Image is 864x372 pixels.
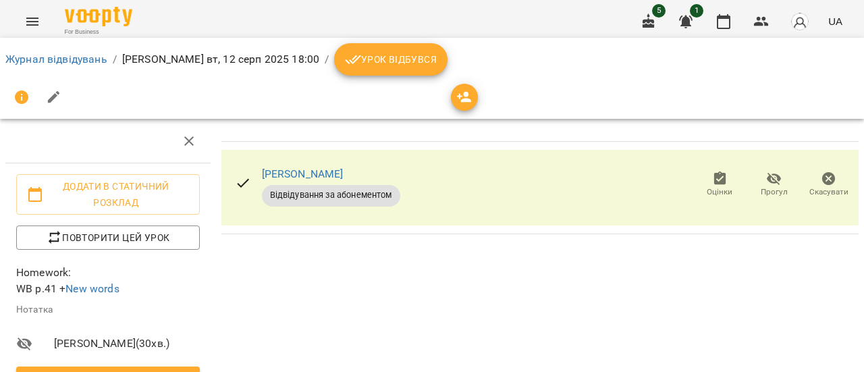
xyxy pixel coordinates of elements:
button: UA [823,9,848,34]
p: Нотатка [16,303,200,317]
span: 1 [690,4,703,18]
button: Повторити цей урок [16,225,200,250]
span: Відвідування за абонементом [262,189,400,201]
span: Оцінки [707,186,732,198]
span: Повторити цей урок [27,230,189,246]
li: / [113,51,117,68]
p: Homework: WB p.41 + [16,265,200,296]
button: Menu [16,5,49,38]
span: Прогул [761,186,788,198]
li: / [325,51,329,68]
a: [PERSON_NAME] [262,167,344,180]
img: avatar_s.png [790,12,809,31]
span: Скасувати [809,186,848,198]
span: UA [828,14,842,28]
button: Оцінки [693,166,747,204]
span: For Business [65,28,132,36]
span: Додати в статичний розклад [27,178,189,211]
p: [PERSON_NAME] вт, 12 серп 2025 18:00 [122,51,319,68]
a: New words [65,282,119,295]
button: Урок відбувся [334,43,448,76]
button: Додати в статичний розклад [16,174,200,215]
button: Прогул [747,166,802,204]
span: [PERSON_NAME] ( 30 хв. ) [54,336,200,352]
nav: breadcrumb [5,43,859,76]
button: Скасувати [801,166,856,204]
img: Voopty Logo [65,7,132,26]
span: 5 [652,4,666,18]
a: Журнал відвідувань [5,53,107,65]
span: Урок відбувся [345,51,437,68]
